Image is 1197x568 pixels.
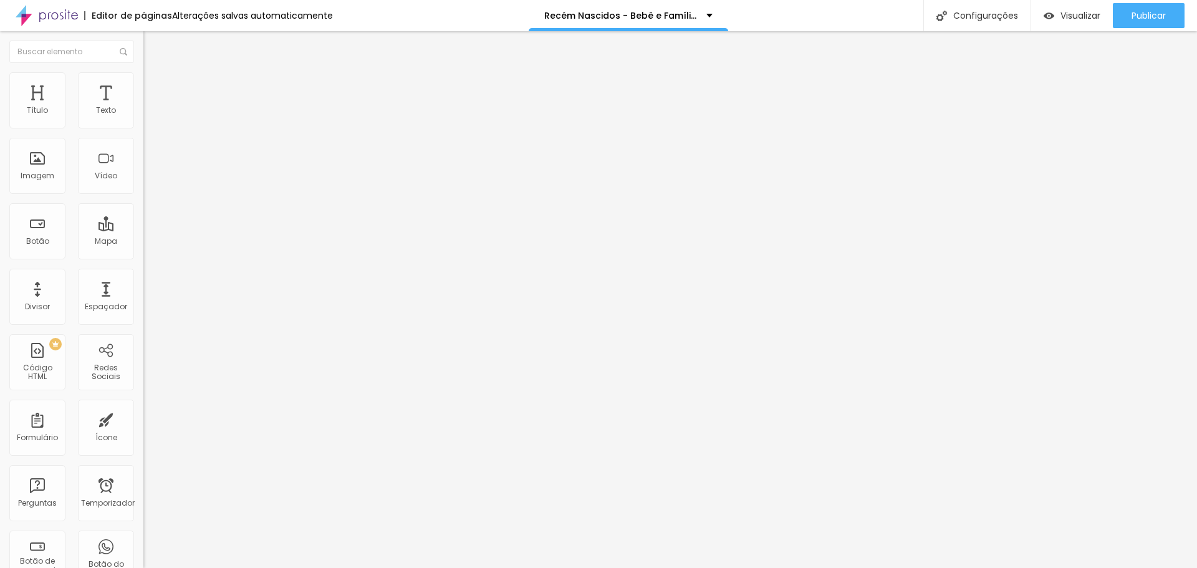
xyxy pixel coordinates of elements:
font: Alterações salvas automaticamente [172,9,333,22]
font: Recém Nascidos - Bebê e Família - [PERSON_NAME] Fotógrafa [544,9,830,22]
font: Espaçador [85,301,127,312]
font: Publicar [1132,9,1166,22]
font: Formulário [17,432,58,443]
font: Perguntas [18,498,57,508]
font: Título [27,105,48,115]
img: Ícone [120,48,127,55]
font: Mapa [95,236,117,246]
input: Buscar elemento [9,41,134,63]
font: Visualizar [1060,9,1100,22]
button: Visualizar [1031,3,1113,28]
font: Redes Sociais [92,362,120,382]
button: Publicar [1113,3,1185,28]
font: Editor de páginas [92,9,172,22]
font: Divisor [25,301,50,312]
font: Configurações [953,9,1018,22]
font: Botão [26,236,49,246]
font: Texto [96,105,116,115]
font: Código HTML [23,362,52,382]
font: Temporizador [81,498,135,508]
font: Ícone [95,432,117,443]
font: Vídeo [95,170,117,181]
font: Imagem [21,170,54,181]
img: Ícone [936,11,947,21]
img: view-1.svg [1044,11,1054,21]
